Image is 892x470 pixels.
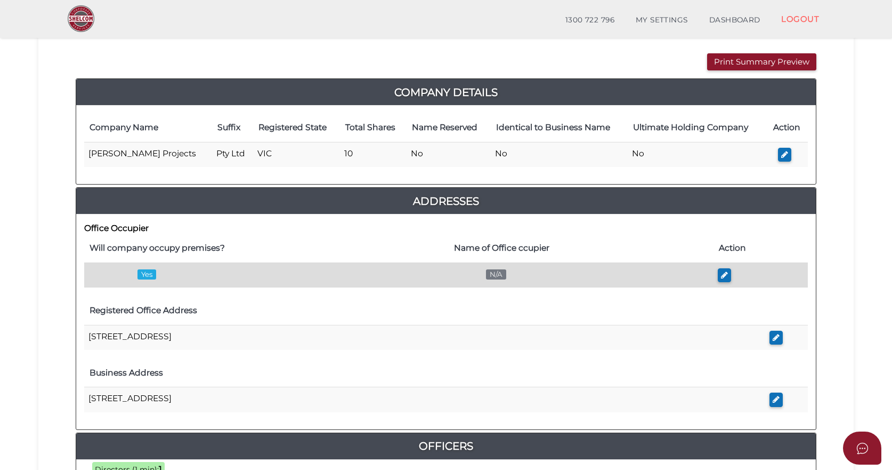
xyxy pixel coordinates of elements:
td: No [491,142,628,167]
button: Open asap [843,432,881,465]
a: Addresses [76,193,816,210]
th: Business Address [84,359,765,387]
a: Officers [76,437,816,455]
a: MY SETTINGS [625,10,699,31]
button: Print Summary Preview [707,53,816,71]
a: Company Details [76,84,816,101]
td: VIC [253,142,340,167]
th: Name of Office ccupier [449,234,713,262]
th: Name Reserved [407,114,490,142]
th: Total Shares [340,114,407,142]
span: N/A [486,269,506,280]
th: Will company occupy premises? [84,234,449,262]
th: Ultimate Holding Company [628,114,766,142]
a: DASHBOARD [699,10,771,31]
td: [PERSON_NAME] Projects [84,142,212,167]
th: Company Name [84,114,212,142]
a: 1300 722 796 [555,10,625,31]
td: [STREET_ADDRESS] [84,387,765,412]
td: [STREET_ADDRESS] [84,325,765,350]
b: Office Occupier [84,223,149,233]
th: Identical to Business Name [491,114,628,142]
th: Action [766,114,808,142]
td: No [407,142,490,167]
span: Yes [137,269,156,280]
th: Suffix [212,114,253,142]
td: Pty Ltd [212,142,253,167]
td: No [628,142,766,167]
th: Action [713,234,808,262]
td: 10 [340,142,407,167]
a: LOGOUT [771,8,830,30]
th: Registered State [253,114,340,142]
th: Registered Office Address [84,297,765,325]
